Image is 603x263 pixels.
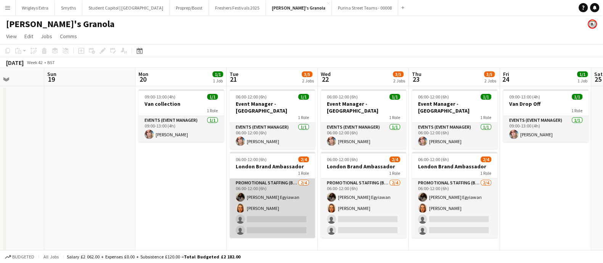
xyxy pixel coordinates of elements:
[230,179,315,238] app-card-role: Promotional Staffing (Brand Ambassadors)2/406:00-12:00 (6h)[PERSON_NAME] Egyiawan[PERSON_NAME]
[321,152,406,238] app-job-card: 06:00-12:00 (6h)2/4London Brand Ambassador1 RolePromotional Staffing (Brand Ambassadors)2/406:00-...
[55,0,82,15] button: Smyths
[503,116,589,142] app-card-role: Events (Event Manager)1/109:00-13:00 (4h)[PERSON_NAME]
[321,123,406,149] app-card-role: Events (Event Manager)1/106:00-12:00 (6h)[PERSON_NAME]
[332,0,398,15] button: Purina Street Teams - 00008
[298,157,309,162] span: 2/4
[60,33,77,40] span: Comms
[484,71,495,77] span: 3/5
[138,116,224,142] app-card-role: Events (Event Manager)1/109:00-13:00 (4h)[PERSON_NAME]
[481,94,491,100] span: 1/1
[230,100,315,114] h3: Event Manager - [GEOGRAPHIC_DATA]
[230,71,238,77] span: Tue
[412,179,497,238] app-card-role: Promotional Staffing (Brand Ambassadors)2/406:00-12:00 (6h)[PERSON_NAME] Egyiawan[PERSON_NAME]
[389,115,400,120] span: 1 Role
[209,0,266,15] button: Freshers Festivals 2025
[393,78,405,84] div: 2 Jobs
[207,94,218,100] span: 1/1
[412,71,421,77] span: Thu
[207,108,218,113] span: 1 Role
[321,100,406,114] h3: Event Manager - [GEOGRAPHIC_DATA]
[412,89,497,149] app-job-card: 06:00-12:00 (6h)1/1Event Manager - [GEOGRAPHIC_DATA]1 RoleEvents (Event Manager)1/106:00-12:00 (6...
[25,60,44,65] span: Week 42
[411,75,421,84] span: 23
[41,33,52,40] span: Jobs
[503,100,589,107] h3: Van Drop Off
[418,157,449,162] span: 06:00-12:00 (6h)
[321,71,331,77] span: Wed
[228,75,238,84] span: 21
[327,157,358,162] span: 06:00-12:00 (6h)
[393,71,404,77] span: 3/5
[571,108,582,113] span: 1 Role
[298,94,309,100] span: 1/1
[230,163,315,170] h3: London Brand Ambassador
[6,33,17,40] span: View
[47,71,56,77] span: Sun
[42,254,60,260] span: All jobs
[138,100,224,107] h3: Van collection
[594,71,603,77] span: Sat
[302,71,312,77] span: 3/5
[327,94,358,100] span: 06:00-12:00 (6h)
[16,0,55,15] button: Wrigleys Extra
[321,163,406,170] h3: London Brand Ambassador
[6,59,24,66] div: [DATE]
[213,78,223,84] div: 1 Job
[38,31,55,41] a: Jobs
[509,94,540,100] span: 09:00-13:00 (4h)
[412,123,497,149] app-card-role: Events (Event Manager)1/106:00-12:00 (6h)[PERSON_NAME]
[577,71,588,77] span: 1/1
[46,75,56,84] span: 19
[138,71,148,77] span: Mon
[502,75,509,84] span: 24
[67,254,240,260] div: Salary £2 062.00 + Expenses £0.00 + Subsistence £120.00 =
[6,18,114,30] h1: [PERSON_NAME]'s Granola
[3,31,20,41] a: View
[480,115,491,120] span: 1 Role
[389,157,400,162] span: 2/4
[577,78,587,84] div: 1 Job
[302,78,314,84] div: 2 Jobs
[82,0,170,15] button: Student Capitol | [GEOGRAPHIC_DATA]
[230,152,315,238] app-job-card: 06:00-12:00 (6h)2/4London Brand Ambassador1 RolePromotional Staffing (Brand Ambassadors)2/406:00-...
[236,94,267,100] span: 06:00-12:00 (6h)
[170,0,209,15] button: Proprep/Boost
[572,94,582,100] span: 1/1
[137,75,148,84] span: 20
[298,115,309,120] span: 1 Role
[4,253,35,261] button: Budgeted
[57,31,80,41] a: Comms
[412,152,497,238] app-job-card: 06:00-12:00 (6h)2/4London Brand Ambassador1 RolePromotional Staffing (Brand Ambassadors)2/406:00-...
[230,123,315,149] app-card-role: Events (Event Manager)1/106:00-12:00 (6h)[PERSON_NAME]
[212,71,223,77] span: 1/1
[236,157,267,162] span: 06:00-12:00 (6h)
[21,31,36,41] a: Edit
[12,254,34,260] span: Budgeted
[47,60,55,65] div: BST
[230,89,315,149] app-job-card: 06:00-12:00 (6h)1/1Event Manager - [GEOGRAPHIC_DATA]1 RoleEvents (Event Manager)1/106:00-12:00 (6...
[298,170,309,176] span: 1 Role
[593,75,603,84] span: 25
[588,19,597,29] app-user-avatar: Bounce Activations Ltd
[481,157,491,162] span: 2/4
[503,89,589,142] app-job-card: 09:00-13:00 (4h)1/1Van Drop Off1 RoleEvents (Event Manager)1/109:00-13:00 (4h)[PERSON_NAME]
[412,163,497,170] h3: London Brand Ambassador
[266,0,332,15] button: [PERSON_NAME]'s Granola
[321,179,406,238] app-card-role: Promotional Staffing (Brand Ambassadors)2/406:00-12:00 (6h)[PERSON_NAME] Egyiawan[PERSON_NAME]
[389,94,400,100] span: 1/1
[503,71,509,77] span: Fri
[138,89,224,142] app-job-card: 09:00-13:00 (4h)1/1Van collection1 RoleEvents (Event Manager)1/109:00-13:00 (4h)[PERSON_NAME]
[412,100,497,114] h3: Event Manager - [GEOGRAPHIC_DATA]
[484,78,496,84] div: 2 Jobs
[321,89,406,149] app-job-card: 06:00-12:00 (6h)1/1Event Manager - [GEOGRAPHIC_DATA]1 RoleEvents (Event Manager)1/106:00-12:00 (6...
[320,75,331,84] span: 22
[24,33,33,40] span: Edit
